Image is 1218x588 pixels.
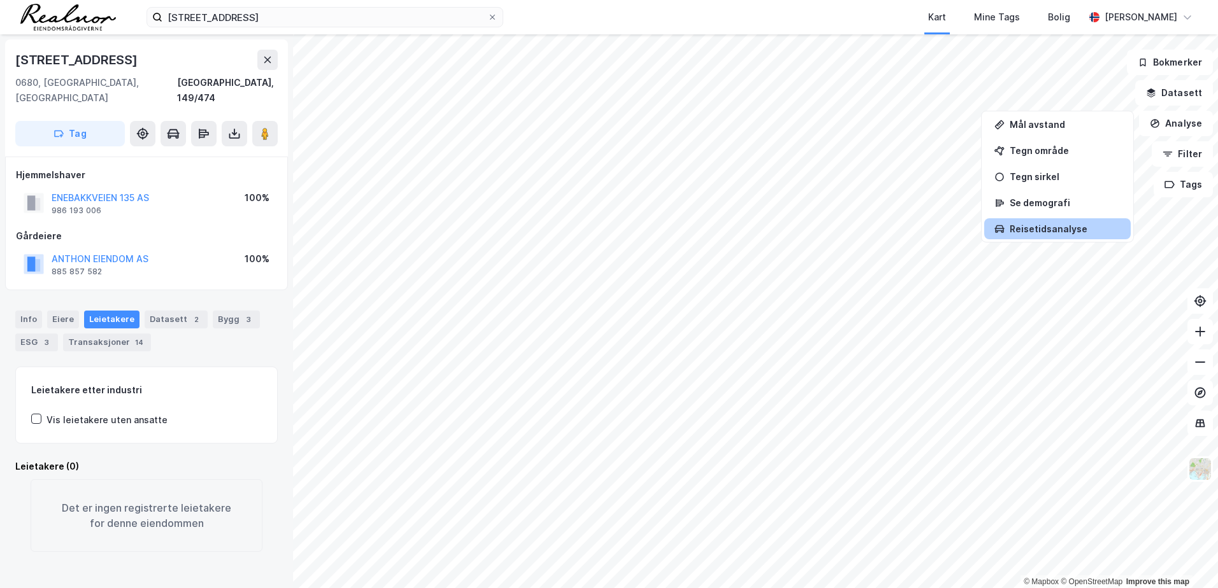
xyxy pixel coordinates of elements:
div: Bygg [213,311,260,328]
button: Analyse [1139,111,1213,136]
iframe: Chat Widget [1154,527,1218,588]
div: Reisetidsanalyse [1010,223,1121,234]
div: [PERSON_NAME] [1105,10,1177,25]
div: Leietakere [84,311,140,328]
input: Søk på adresse, matrikkel, gårdeiere, leietakere eller personer [162,8,487,27]
a: Improve this map [1126,577,1189,586]
div: Kart [928,10,946,25]
div: Bolig [1048,10,1070,25]
div: Leietakere etter industri [31,382,262,398]
div: Tegn område [1010,145,1121,156]
button: Filter [1152,141,1213,167]
div: 0680, [GEOGRAPHIC_DATA], [GEOGRAPHIC_DATA] [15,75,177,106]
div: 885 857 582 [52,267,102,277]
div: Kontrollprogram for chat [1154,527,1218,588]
div: 100% [245,190,269,206]
a: Mapbox [1024,577,1059,586]
a: OpenStreetMap [1061,577,1122,586]
div: 986 193 006 [52,206,101,216]
div: Hjemmelshaver [16,167,277,183]
div: [GEOGRAPHIC_DATA], 149/474 [177,75,278,106]
div: 14 [133,336,146,349]
div: ESG [15,333,58,351]
button: Datasett [1135,80,1213,106]
div: Info [15,311,42,328]
button: Bokmerker [1127,50,1213,75]
img: Z [1188,457,1212,481]
div: 3 [40,336,53,349]
div: Se demografi [1010,197,1121,208]
div: 100% [245,251,269,267]
button: Tags [1154,172,1213,197]
div: Mine Tags [974,10,1020,25]
div: Datasett [145,311,208,328]
button: Tag [15,121,125,146]
div: 3 [242,313,255,326]
div: Leietakere (0) [15,459,278,474]
div: 2 [190,313,203,326]
div: Tegn sirkel [1010,171,1121,182]
div: Det er ingen registrerte leietakere for denne eiendommen [31,479,262,552]
div: [STREET_ADDRESS] [15,50,140,70]
div: Eiere [47,311,79,328]
div: Vis leietakere uten ansatte [47,412,168,428]
img: realnor-logo.934646d98de889bb5806.png [20,4,116,31]
div: Mål avstand [1010,119,1121,130]
div: Gårdeiere [16,228,277,244]
div: Transaksjoner [63,333,151,351]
